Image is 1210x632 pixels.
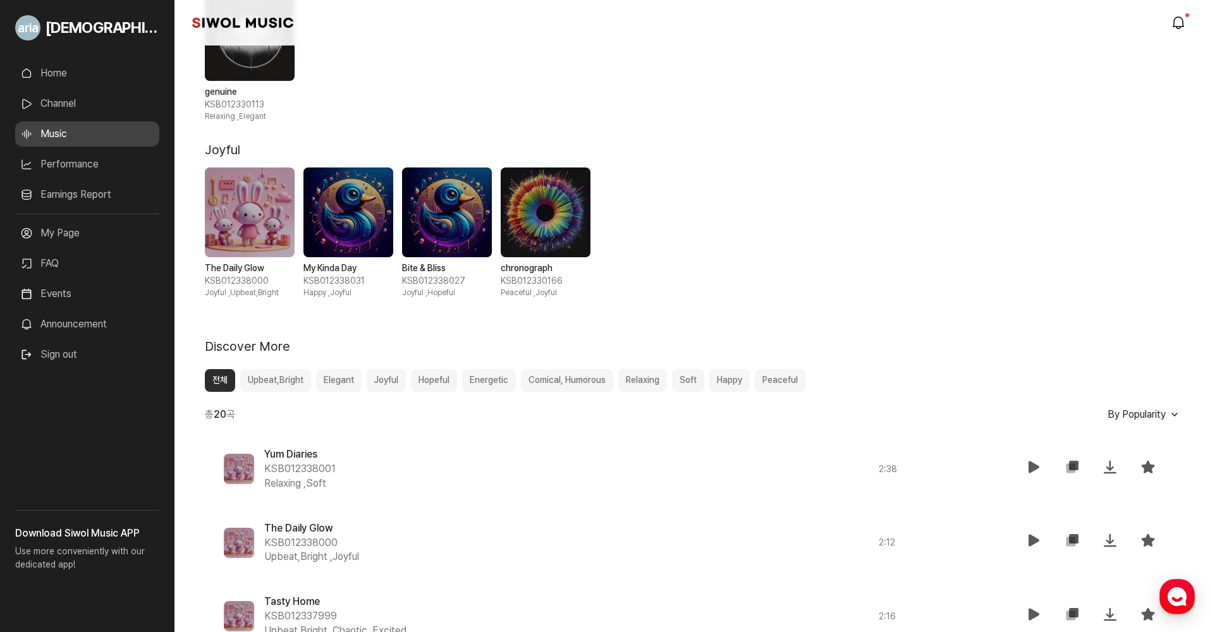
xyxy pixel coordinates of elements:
[501,275,590,288] span: KSB012330166
[367,369,406,392] button: Joyful
[15,152,159,177] a: Performance
[264,477,326,491] span: Relaxing , Soft
[411,369,457,392] button: Hopeful
[205,275,295,288] span: KSB012338000
[187,420,218,430] span: Settings
[15,10,159,46] a: Go to My Profile
[402,275,492,288] span: KSB012338027
[205,86,295,99] strong: genuine
[618,369,667,392] button: Relaxing
[264,462,336,477] span: KSB012338001
[15,342,82,367] button: Sign out
[879,610,896,623] span: 2 : 16
[205,111,295,122] span: Relaxing , Elegant
[264,595,320,607] span: Tasty Home
[15,91,159,116] a: Channel
[15,312,159,337] a: Announcement
[240,369,311,392] button: Upbeat,Bright
[83,401,163,432] a: Messages
[205,167,295,298] div: 1 / 4
[214,408,226,420] b: 20
[15,182,159,207] a: Earnings Report
[205,262,295,275] strong: The Daily Glow
[15,251,159,276] a: FAQ
[105,420,142,430] span: Messages
[15,526,159,541] h3: Download Siwol Music APP
[672,369,704,392] button: Soft
[264,536,338,550] span: KSB012338000
[303,275,393,288] span: KSB012338031
[879,536,895,549] span: 2 : 12
[205,407,235,422] span: 총 곡
[402,167,492,298] div: 3 / 4
[501,167,590,298] div: 4 / 4
[46,16,159,39] span: [DEMOGRAPHIC_DATA]
[15,281,159,307] a: Events
[303,262,393,275] strong: My Kinda Day
[264,448,317,460] span: Yum Diaries
[163,401,243,432] a: Settings
[205,288,295,298] span: Joyful , Upbeat,Bright
[462,369,516,392] button: Energetic
[402,262,492,275] strong: Bite & Bliss
[402,288,492,298] span: Joyful , Hopeful
[264,609,337,624] span: KSB012337999
[205,99,295,111] span: KSB012330113
[1167,10,1192,35] a: modal.notifications
[1108,408,1166,420] span: By Popularity
[15,541,159,581] p: Use more conveniently with our dedicated app!
[264,522,333,534] span: The Daily Glow
[32,420,54,430] span: Home
[303,288,393,298] span: Happy , Joyful
[521,369,613,392] button: Comical, Humorous
[501,288,590,298] span: Peaceful , Joyful
[205,142,240,157] h2: Joyful
[709,369,750,392] button: Happy
[205,339,290,354] h2: Discover More
[303,167,393,298] div: 2 / 4
[4,401,83,432] a: Home
[15,121,159,147] a: Music
[755,369,805,392] button: Peaceful
[205,369,235,392] button: 전체
[15,221,159,246] a: My Page
[15,61,159,86] a: Home
[879,463,897,476] span: 2 : 38
[1097,410,1180,420] button: By Popularity
[316,369,362,392] button: Elegant
[264,550,359,564] span: Upbeat,Bright , Joyful
[501,262,590,275] strong: chronograph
